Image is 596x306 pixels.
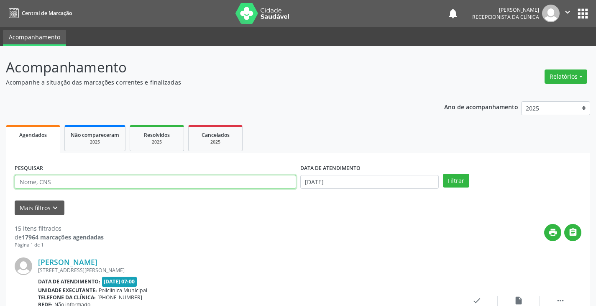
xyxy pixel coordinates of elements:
div: Página 1 de 1 [15,242,104,249]
div: 15 itens filtrados [15,224,104,233]
div: de [15,233,104,242]
img: img [542,5,560,22]
label: PESQUISAR [15,162,43,175]
span: Recepcionista da clínica [472,13,539,21]
label: DATA DE ATENDIMENTO [300,162,361,175]
i:  [563,8,572,17]
span: Central de Marcação [22,10,72,17]
span: Agendados [19,131,47,139]
span: Cancelados [202,131,230,139]
button: Relatórios [545,69,587,84]
a: [PERSON_NAME] [38,257,97,267]
p: Acompanhamento [6,57,415,78]
b: Unidade executante: [38,287,97,294]
button: Filtrar [443,174,469,188]
p: Ano de acompanhamento [444,101,518,112]
b: Telefone da clínica: [38,294,96,301]
span: Não compareceram [71,131,119,139]
i: keyboard_arrow_down [51,203,60,213]
i: print [548,228,558,237]
button:  [564,224,581,241]
input: Selecione um intervalo [300,175,439,189]
div: 2025 [194,139,236,145]
a: Acompanhamento [3,30,66,46]
button:  [560,5,576,22]
span: [PHONE_NUMBER] [97,294,142,301]
i:  [556,296,565,305]
div: [PERSON_NAME] [472,6,539,13]
i: check [472,296,481,305]
div: 2025 [136,139,178,145]
button: print [544,224,561,241]
strong: 17964 marcações agendadas [22,233,104,241]
b: Data de atendimento: [38,278,100,285]
input: Nome, CNS [15,175,296,189]
img: img [15,257,32,275]
i:  [568,228,578,237]
button: Mais filtroskeyboard_arrow_down [15,201,64,215]
div: [STREET_ADDRESS][PERSON_NAME] [38,267,456,274]
span: [DATE] 07:00 [102,277,137,286]
p: Acompanhe a situação das marcações correntes e finalizadas [6,78,415,87]
div: 2025 [71,139,119,145]
a: Central de Marcação [6,6,72,20]
button: notifications [447,8,459,19]
span: Resolvidos [144,131,170,139]
span: Policlínica Municipal [99,287,147,294]
button: apps [576,6,590,21]
i: insert_drive_file [514,296,523,305]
